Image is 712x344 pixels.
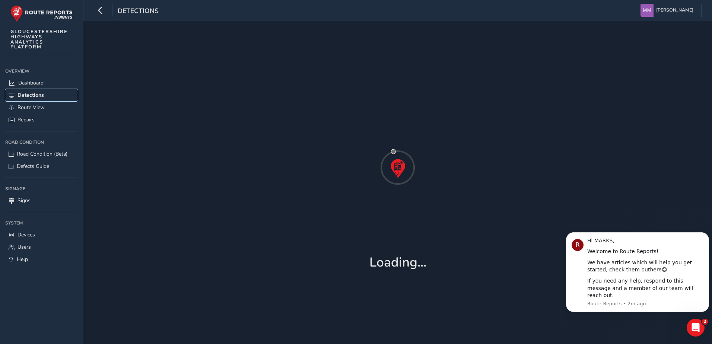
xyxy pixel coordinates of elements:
[10,5,73,22] img: rr logo
[5,77,78,89] a: Dashboard
[5,217,78,229] div: System
[5,114,78,126] a: Repairs
[5,253,78,265] a: Help
[5,137,78,148] div: Road Condition
[641,4,696,17] button: [PERSON_NAME]
[17,163,49,170] span: Defects Guide
[5,241,78,253] a: Users
[563,230,712,340] iframe: Intercom notifications message
[18,243,31,251] span: Users
[18,231,35,238] span: Devices
[641,4,654,17] img: diamond-layout
[17,150,67,157] span: Road Condition (Beta)
[5,160,78,172] a: Defects Guide
[702,319,708,325] span: 2
[5,148,78,160] a: Road Condition (Beta)
[5,89,78,101] a: Detections
[10,29,68,50] span: GLOUCESTERSHIRE HIGHWAYS ANALYTICS PLATFORM
[656,4,693,17] span: [PERSON_NAME]
[5,66,78,77] div: Overview
[687,319,705,337] iframe: Intercom live chat
[369,255,426,270] h1: Loading...
[118,6,159,17] span: Detections
[18,104,45,111] span: Route View
[5,183,78,194] div: Signage
[5,194,78,207] a: Signs
[18,197,31,204] span: Signs
[5,229,78,241] a: Devices
[17,256,28,263] span: Help
[5,101,78,114] a: Route View
[18,116,35,123] span: Repairs
[18,92,44,99] span: Detections
[18,79,44,86] span: Dashboard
